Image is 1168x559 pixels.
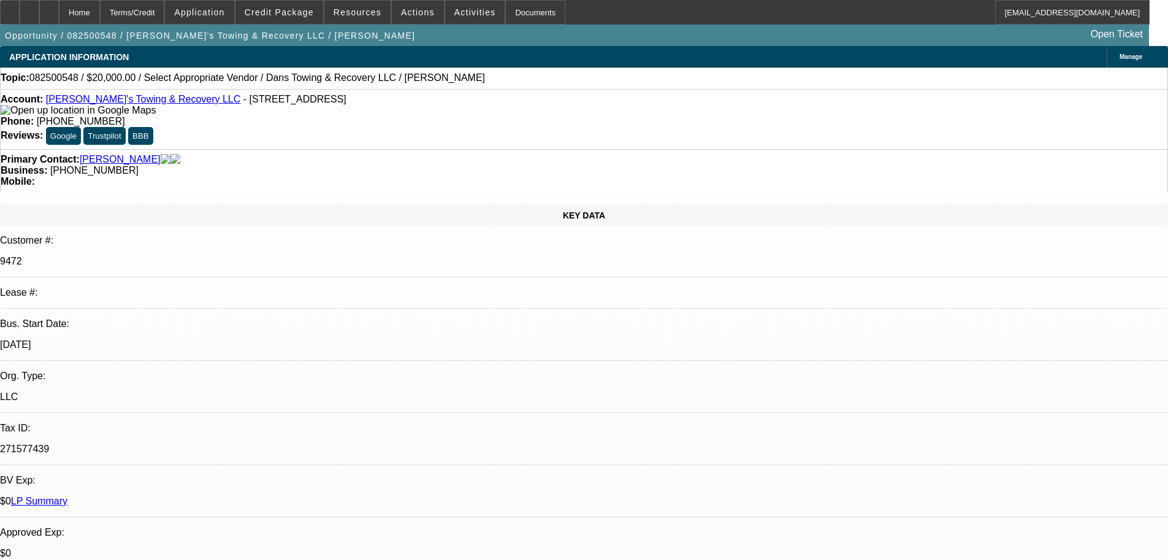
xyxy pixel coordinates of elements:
[1086,24,1148,45] a: Open Ticket
[46,94,241,104] a: [PERSON_NAME]'s Towing & Recovery LLC
[243,94,346,104] span: - [STREET_ADDRESS]
[392,1,444,24] button: Actions
[83,127,125,145] button: Trustpilot
[29,72,485,83] span: 082500548 / $20,000.00 / Select Appropriate Vendor / Dans Towing & Recovery LLC / [PERSON_NAME]
[1,154,80,165] strong: Primary Contact:
[235,1,323,24] button: Credit Package
[334,7,381,17] span: Resources
[454,7,496,17] span: Activities
[245,7,314,17] span: Credit Package
[11,496,67,506] a: LP Summary
[50,165,139,175] span: [PHONE_NUMBER]
[1,165,47,175] strong: Business:
[165,1,234,24] button: Application
[1,105,156,116] img: Open up location in Google Maps
[1,176,35,187] strong: Mobile:
[5,31,415,40] span: Opportunity / 082500548 / [PERSON_NAME]'s Towing & Recovery LLC / [PERSON_NAME]
[1,105,156,115] a: View Google Maps
[1,72,29,83] strong: Topic:
[46,127,81,145] button: Google
[445,1,505,24] button: Activities
[324,1,391,24] button: Resources
[1,130,43,141] strong: Reviews:
[170,154,180,165] img: linkedin-icon.png
[9,52,129,62] span: APPLICATION INFORMATION
[174,7,224,17] span: Application
[161,154,170,165] img: facebook-icon.png
[1,94,43,104] strong: Account:
[80,154,161,165] a: [PERSON_NAME]
[401,7,435,17] span: Actions
[563,210,605,220] span: KEY DATA
[128,127,153,145] button: BBB
[1,116,34,126] strong: Phone:
[37,116,125,126] span: [PHONE_NUMBER]
[1120,53,1142,60] span: Manage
